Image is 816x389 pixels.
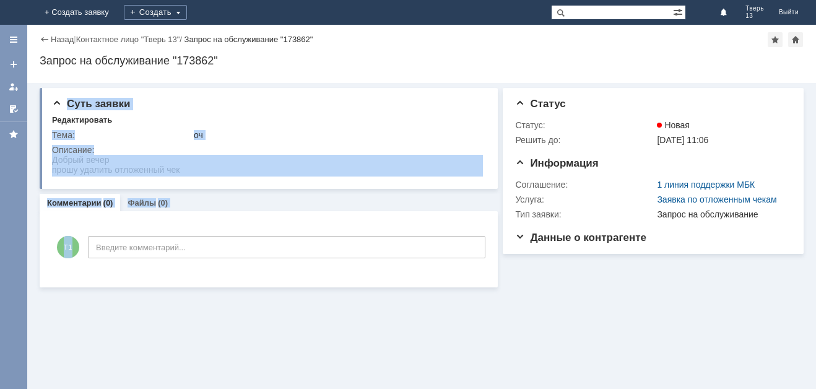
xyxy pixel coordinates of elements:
div: оч [194,130,481,140]
div: Услуга: [515,194,654,204]
div: Сделать домашней страницей [788,32,803,47]
div: | [74,34,76,43]
a: Заявка по отложенным чекам [657,194,776,204]
span: Новая [657,120,690,130]
div: Создать [124,5,187,20]
div: (0) [158,198,168,208]
div: (0) [103,198,113,208]
div: Запрос на обслуживание "173862" [40,55,804,67]
span: Т1 [57,236,79,258]
a: Файлы [128,198,156,208]
span: Суть заявки [52,98,130,110]
div: Соглашение: [515,180,654,190]
div: Запрос на обслуживание "173862" [184,35,313,44]
div: Добавить в избранное [768,32,783,47]
span: Данные о контрагенте [515,232,646,243]
div: Статус: [515,120,654,130]
div: Решить до: [515,135,654,145]
div: Тема: [52,130,191,140]
span: Расширенный поиск [673,6,685,17]
a: 1 линия поддержки МБК [657,180,755,190]
a: Комментарии [47,198,102,208]
span: Статус [515,98,565,110]
div: Тип заявки: [515,209,654,219]
div: Редактировать [52,115,112,125]
span: Тверь [745,5,764,12]
span: 13 [745,12,764,20]
span: Информация [515,157,598,169]
a: Контактное лицо "Тверь 13" [76,35,180,44]
a: Мои согласования [4,99,24,119]
div: / [76,35,184,44]
a: Назад [51,35,74,44]
div: Запрос на обслуживание [657,209,786,219]
span: [DATE] 11:06 [657,135,708,145]
div: Описание: [52,145,484,155]
a: Мои заявки [4,77,24,97]
a: Создать заявку [4,55,24,74]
